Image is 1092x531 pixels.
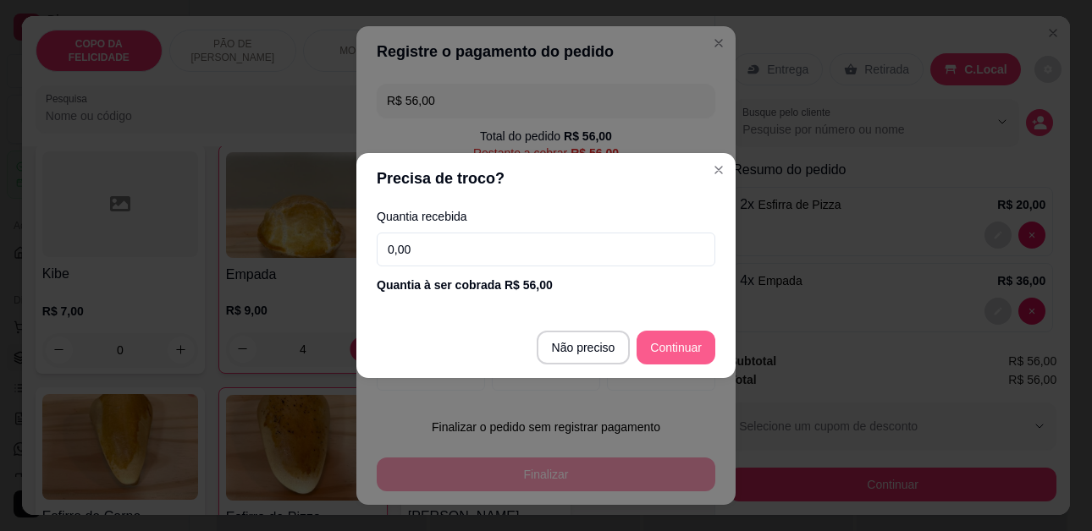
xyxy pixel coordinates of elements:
[637,331,715,364] button: Continuar
[377,211,715,222] label: Quantia recebida
[705,156,732,183] button: Close
[377,276,715,293] div: Quantia à ser cobrada R$ 56,00
[356,153,736,204] header: Precisa de troco?
[537,331,631,364] button: Não preciso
